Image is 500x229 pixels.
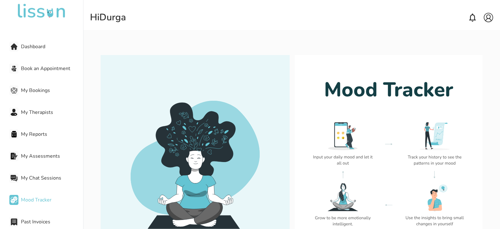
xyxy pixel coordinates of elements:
[11,65,17,72] img: Book an Appointment
[484,13,493,22] img: account.svg
[11,218,17,225] img: Past Invoices
[11,153,17,160] img: My Assessments
[11,131,17,138] img: My Reports
[11,175,17,181] img: My Chat Sessions
[11,109,17,116] img: My Therapists
[21,65,83,72] span: Book an Appointment
[21,109,83,116] span: My Therapists
[11,87,17,94] img: My Bookings
[21,152,83,160] span: My Assessments
[21,196,83,204] span: Mood Tracker
[17,4,67,19] img: undefined
[21,218,83,226] span: Past Invoices
[11,196,17,203] img: Mood Tracker
[21,130,83,138] span: My Reports
[21,87,83,94] span: My Bookings
[11,43,17,50] img: Dashboard
[21,43,83,50] span: Dashboard
[90,12,126,23] div: Hi Durga
[21,174,83,182] span: My Chat Sessions
[324,80,453,100] h1: Mood Tracker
